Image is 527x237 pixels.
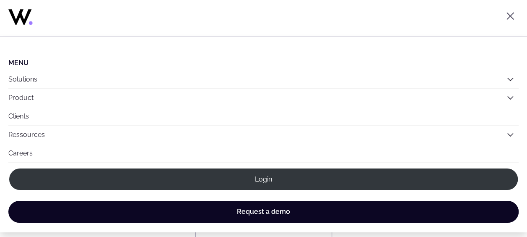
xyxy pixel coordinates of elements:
[8,59,519,67] li: Menu
[8,144,519,162] a: Careers
[472,182,515,225] iframe: Chatbot
[8,70,519,88] button: Solutions
[8,168,519,191] a: Login
[8,201,519,223] a: Request a demo
[8,94,34,102] a: Product
[8,131,45,139] a: Ressources
[8,126,519,144] button: Ressources
[502,8,519,24] button: Toggle menu
[8,107,519,125] a: Clients
[8,89,519,107] button: Product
